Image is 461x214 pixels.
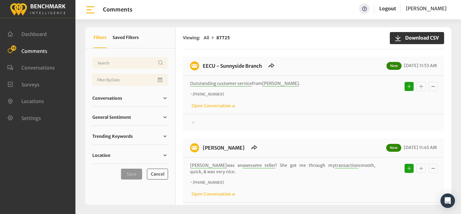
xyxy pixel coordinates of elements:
[190,191,235,197] a: Open Conversation
[402,63,437,68] span: [DATE] 11:53 AM
[199,143,248,152] h6: EECU - Perrin
[92,114,131,121] span: General Sentiment
[190,81,252,86] span: Outstanding customer service
[92,132,168,141] a: Trending Keywords
[190,92,224,96] i: ~ [PHONE_NUMBER]
[203,63,262,69] a: EECU - Sunnyside Branch
[92,74,168,86] input: Date range input field
[7,81,40,87] a: Surveys
[403,80,439,92] div: Basic example
[11,45,16,51] span: 18
[113,27,139,48] button: Saved Filters
[379,5,396,11] a: Logout
[402,145,437,150] span: [DATE] 11:45 AM
[406,3,447,14] a: [PERSON_NAME]
[85,5,96,15] img: bar
[203,145,245,151] a: [PERSON_NAME]
[92,94,168,103] a: Conversations
[7,31,47,37] a: Dashboard
[21,81,40,87] span: Surveys
[92,57,168,69] input: Username
[92,152,110,159] span: Location
[92,133,133,140] span: Trending Keywords
[21,115,41,121] span: Settings
[390,32,444,44] button: Download CSV
[190,103,235,109] a: Open Conversation
[7,47,47,53] a: Comments 18
[204,35,209,41] span: All
[157,74,164,86] button: Open Calendar
[7,98,44,104] a: Locations
[92,113,168,122] a: General Sentiment
[21,48,47,54] span: Comments
[190,143,199,152] img: benchmark
[183,35,200,41] span: Viewing:
[386,144,401,152] span: New
[379,3,396,14] a: Logout
[10,2,66,16] img: benchmark
[199,61,265,70] h6: EECU - Sunnyside Branch
[190,163,227,168] span: [PERSON_NAME]
[190,162,375,175] p: was an ! She got me through my smooth, quick, & was very nice.
[7,64,55,70] a: Conversations
[147,169,168,180] button: Cancel
[335,163,358,168] span: transaction
[190,61,199,70] img: benchmark
[262,81,299,86] span: [PERSON_NAME]
[94,27,107,48] button: Filters
[216,35,230,41] strong: 87725
[92,151,168,160] a: Location
[403,162,439,174] div: Basic example
[21,65,55,71] span: Conversations
[92,95,122,102] span: Conversations
[386,62,402,70] span: New
[402,34,439,41] span: Download CSV
[21,31,47,37] span: Dashboard
[406,5,447,11] span: [PERSON_NAME]
[190,180,224,185] i: ~ [PHONE_NUMBER]
[190,80,375,87] p: from .
[243,163,275,168] span: awesome teller
[7,115,41,121] a: Settings
[21,98,44,104] span: Locations
[103,6,132,13] h1: Comments
[440,193,455,208] div: Open Intercom Messenger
